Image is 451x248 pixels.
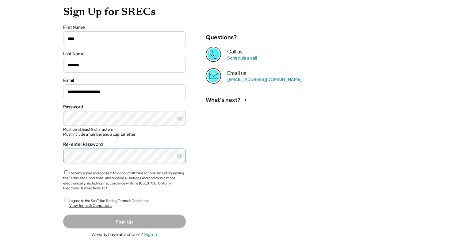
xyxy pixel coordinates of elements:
div: Already have an account? [92,231,143,238]
div: Must be at least 8 characters Must include a number and a capital letter [63,127,186,137]
div: Questions? [206,33,237,41]
h1: Sign Up for SRECs [63,5,388,18]
a: Schedule a call [227,55,257,60]
label: I agree to the Sun Tribe Trading Terms & Conditions. [69,199,150,203]
img: Email%202%403x.png [206,68,221,83]
div: Call us [227,48,243,55]
div: View Terms & Conditions [69,203,112,208]
label: I hereby agree and consent to conduct all transactions, including signing the Terms and Condition... [63,171,184,190]
div: First Name [63,24,186,30]
a: [EMAIL_ADDRESS][DOMAIN_NAME] [227,76,302,82]
img: Phone%20copy%403x.png [206,47,221,62]
div: Re-enter Password [63,141,186,147]
div: Sign in [144,231,157,237]
div: Last Name [63,51,186,57]
button: Sign Up [63,215,186,228]
div: Email [63,77,186,83]
div: What's next? [206,96,241,103]
div: Password [63,104,186,110]
div: Email us [227,70,246,76]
